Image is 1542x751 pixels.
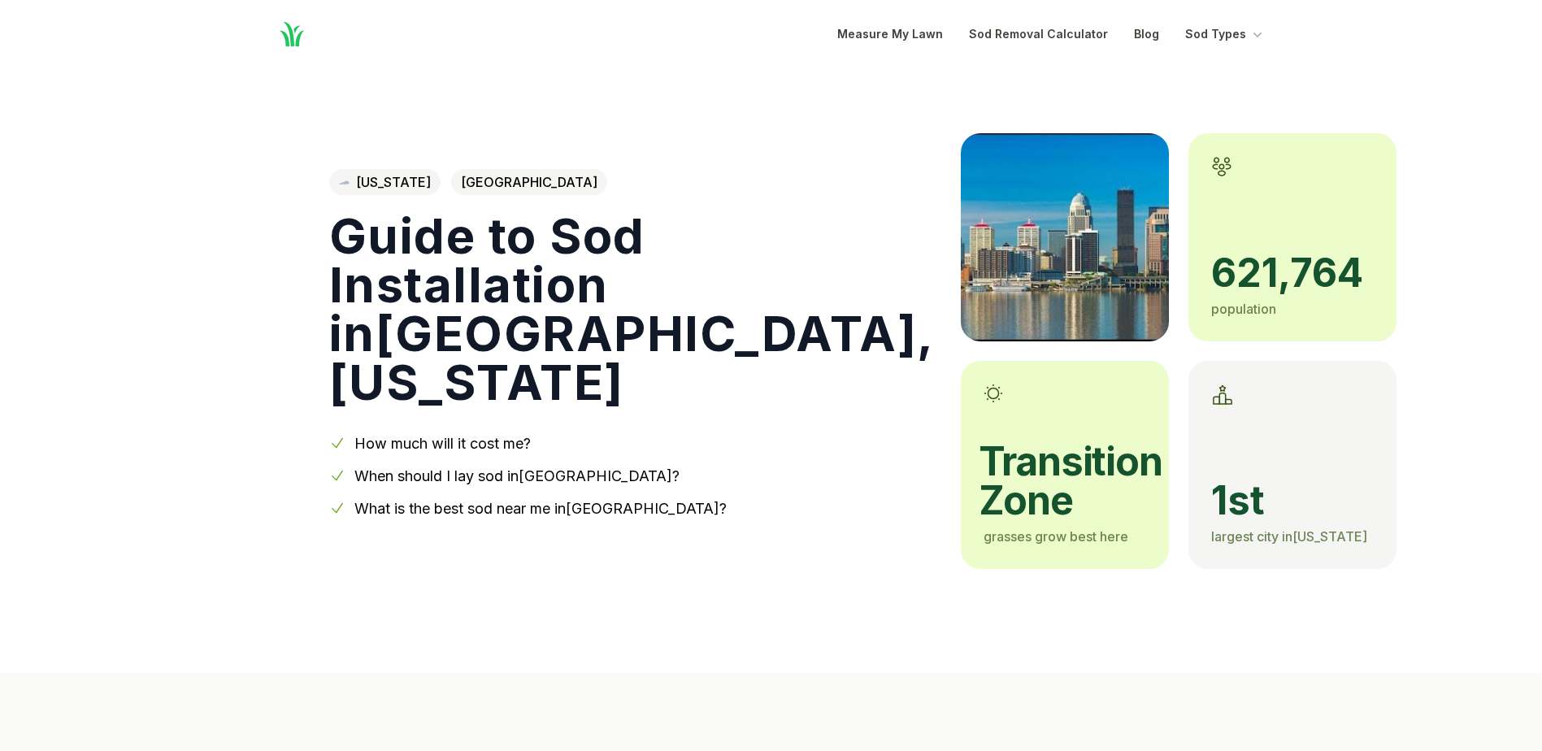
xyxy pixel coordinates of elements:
a: Measure My Lawn [837,24,943,44]
a: [US_STATE] [329,169,441,195]
a: When should I lay sod in[GEOGRAPHIC_DATA]? [354,467,680,484]
span: 1st [1211,481,1374,520]
a: Sod Removal Calculator [969,24,1108,44]
h1: Guide to Sod Installation in [GEOGRAPHIC_DATA] , [US_STATE] [329,211,935,406]
span: grasses grow best here [984,528,1128,545]
img: Kentucky state outline [339,180,350,185]
span: population [1211,301,1276,317]
a: How much will it cost me? [354,435,531,452]
a: What is the best sod near me in[GEOGRAPHIC_DATA]? [354,500,727,517]
span: largest city in [US_STATE] [1211,528,1367,545]
span: [GEOGRAPHIC_DATA] [451,169,607,195]
span: 621,764 [1211,254,1374,293]
span: transition zone [979,442,1146,520]
button: Sod Types [1185,24,1266,44]
a: Blog [1134,24,1159,44]
img: A picture of Louisville [961,133,1169,341]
